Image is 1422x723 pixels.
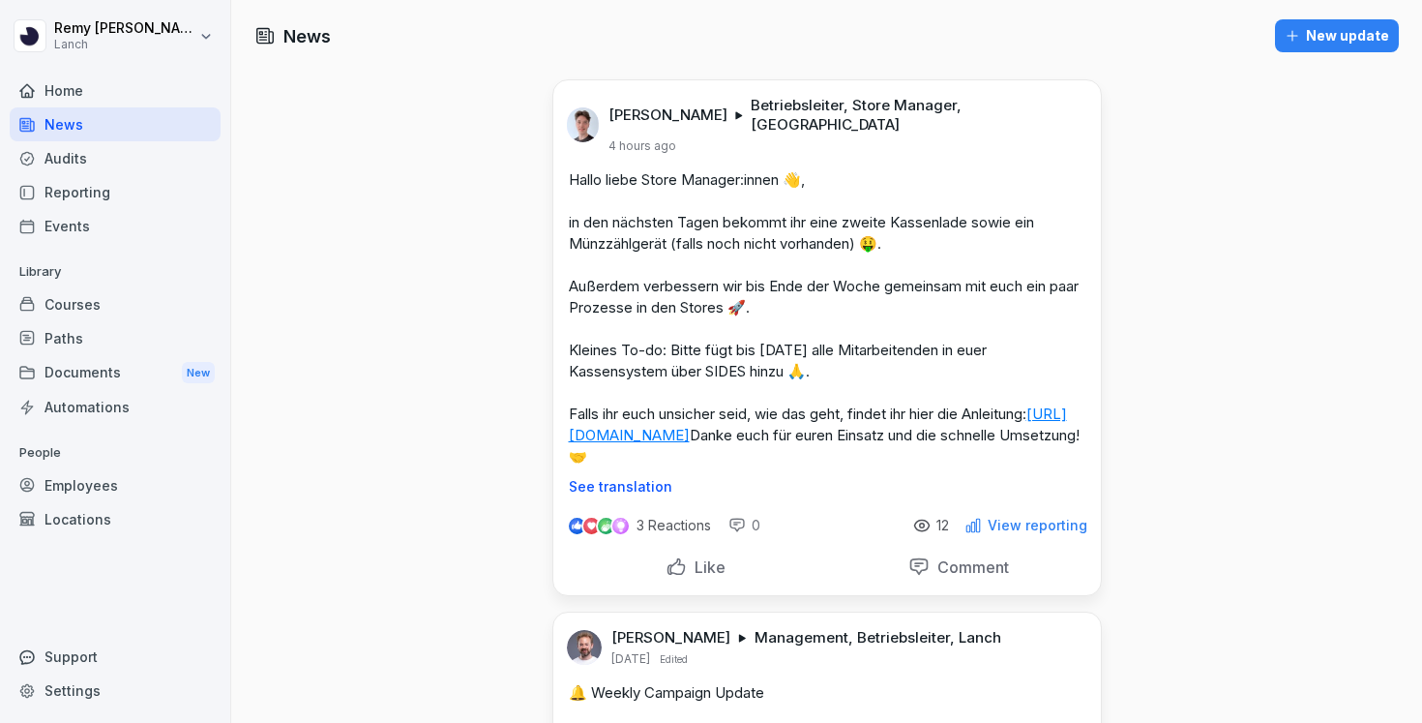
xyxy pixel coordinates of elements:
[569,169,1085,467] p: Hallo liebe Store Manager:innen 👋, in den nächsten Tagen bekommt ihr eine zweite Kassenlade sowie...
[608,138,676,154] p: 4 hours ago
[755,628,1001,648] p: Management, Betriebsleiter, Lanch
[10,640,221,674] div: Support
[1285,25,1389,46] div: New update
[10,321,221,355] a: Paths
[988,518,1087,533] p: View reporting
[10,209,221,243] a: Events
[10,355,221,391] div: Documents
[611,651,650,667] p: [DATE]
[10,674,221,708] a: Settings
[10,256,221,287] p: Library
[283,23,331,49] h1: News
[10,74,221,107] a: Home
[728,516,760,535] div: 0
[10,468,221,502] a: Employees
[1275,19,1399,52] button: New update
[569,479,1085,495] p: See translation
[10,175,221,209] a: Reporting
[10,502,221,536] a: Locations
[54,38,195,51] p: Lanch
[584,519,599,533] img: love
[930,557,1009,577] p: Comment
[569,518,584,533] img: like
[182,362,215,384] div: New
[608,105,727,125] p: [PERSON_NAME]
[936,518,949,533] p: 12
[637,518,711,533] p: 3 Reactions
[598,518,614,534] img: celebrate
[10,355,221,391] a: DocumentsNew
[10,437,221,468] p: People
[751,96,1078,135] p: Betriebsleiter, Store Manager, [GEOGRAPHIC_DATA]
[660,651,688,667] p: Edited
[567,107,599,142] img: kn2k215p28akpshysf7ormw9.png
[687,557,726,577] p: Like
[10,141,221,175] a: Audits
[611,628,730,648] p: [PERSON_NAME]
[54,20,195,37] p: Remy [PERSON_NAME]
[10,107,221,141] a: News
[612,517,629,534] img: inspiring
[10,390,221,424] a: Automations
[10,287,221,321] a: Courses
[567,630,602,665] img: wv35qonp8m9yt1hbnlx3lxeb.png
